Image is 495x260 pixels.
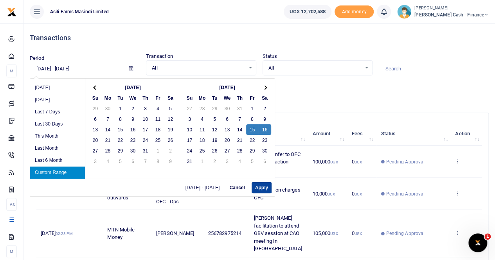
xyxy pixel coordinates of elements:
[56,231,73,236] small: 02:28 PM
[152,93,164,103] th: Fr
[281,5,335,19] li: Wallet ballance
[234,124,246,135] td: 14
[89,103,102,114] td: 29
[335,8,374,14] a: Add money
[152,114,164,124] td: 11
[234,103,246,114] td: 31
[102,82,164,93] th: [DATE]
[249,122,308,146] th: Memo: activate to sort column ascending
[290,8,326,16] span: UGX 12,702,588
[386,190,425,197] span: Pending Approval
[89,124,102,135] td: 13
[89,156,102,167] td: 3
[139,93,152,103] th: Th
[397,5,489,19] a: profile-user [PERSON_NAME] [PERSON_NAME] Cash - Finance
[139,156,152,167] td: 7
[164,124,177,135] td: 19
[312,159,338,165] span: 100,000
[102,145,114,156] td: 28
[263,52,277,60] label: Status
[484,233,491,240] span: 1
[259,114,271,124] td: 9
[234,145,246,156] td: 28
[209,93,221,103] th: Tu
[152,103,164,114] td: 4
[268,64,361,72] span: All
[184,145,196,156] td: 24
[127,114,139,124] td: 9
[221,103,234,114] td: 30
[246,103,259,114] td: 1
[246,145,259,156] td: 29
[30,62,122,75] input: select period
[107,187,147,201] span: Account Transfer outwards
[284,5,331,19] a: UGX 12,702,588
[468,233,487,252] iframe: Intercom live chat
[226,182,248,193] button: Cancel
[252,182,272,193] button: Apply
[351,230,362,236] span: 0
[30,167,85,179] li: Custom Range
[330,231,338,236] small: UGX
[152,135,164,145] td: 25
[254,187,301,201] span: Transaction charges OFC
[6,245,17,258] li: M
[209,156,221,167] td: 2
[114,124,127,135] td: 15
[259,145,271,156] td: 30
[47,8,112,15] span: Asili Farms Masindi Limited
[234,135,246,145] td: 21
[152,145,164,156] td: 1
[127,135,139,145] td: 23
[335,5,374,18] span: Add money
[102,114,114,124] td: 7
[164,93,177,103] th: Sa
[397,5,411,19] img: profile-user
[259,93,271,103] th: Sa
[30,54,44,62] label: Period
[7,7,16,17] img: logo-small
[114,156,127,167] td: 5
[221,93,234,103] th: We
[114,93,127,103] th: Tu
[89,114,102,124] td: 6
[114,114,127,124] td: 8
[209,135,221,145] td: 19
[312,191,335,197] span: 10,000
[30,118,85,130] li: Last 30 Days
[102,135,114,145] td: 21
[246,93,259,103] th: Fr
[184,114,196,124] td: 3
[184,93,196,103] th: Su
[234,93,246,103] th: Th
[164,114,177,124] td: 12
[139,145,152,156] td: 31
[209,145,221,156] td: 26
[451,122,482,146] th: Action: activate to sort column ascending
[6,198,17,211] li: Ac
[196,103,209,114] td: 28
[259,103,271,114] td: 2
[386,230,425,237] span: Pending Approval
[184,103,196,114] td: 27
[386,158,425,165] span: Pending Approval
[89,135,102,145] td: 20
[259,156,271,167] td: 6
[196,135,209,145] td: 18
[164,103,177,114] td: 5
[114,103,127,114] td: 1
[164,135,177,145] td: 26
[196,124,209,135] td: 11
[139,135,152,145] td: 24
[89,93,102,103] th: Su
[30,82,85,94] li: [DATE]
[164,145,177,156] td: 2
[221,156,234,167] td: 3
[312,230,338,236] span: 105,000
[351,191,362,197] span: 0
[156,230,194,236] span: [PERSON_NAME]
[89,145,102,156] td: 27
[139,103,152,114] td: 3
[102,124,114,135] td: 14
[30,130,85,142] li: This Month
